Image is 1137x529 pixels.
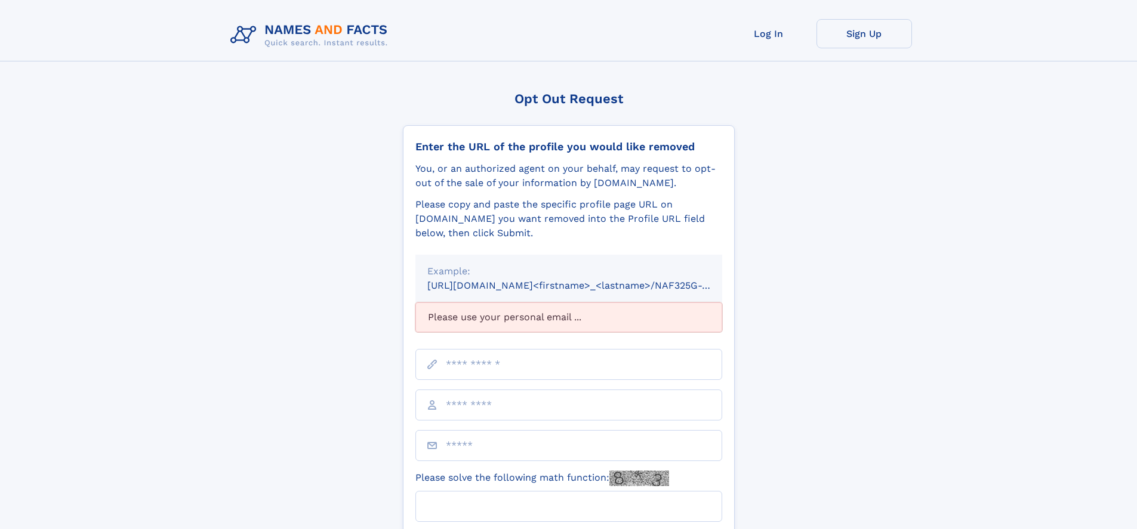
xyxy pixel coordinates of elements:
div: Please use your personal email ... [415,302,722,332]
a: Log In [721,19,816,48]
small: [URL][DOMAIN_NAME]<firstname>_<lastname>/NAF325G-xxxxxxxx [427,280,745,291]
div: Please copy and paste the specific profile page URL on [DOMAIN_NAME] you want removed into the Pr... [415,197,722,240]
img: Logo Names and Facts [226,19,398,51]
div: Opt Out Request [403,91,735,106]
a: Sign Up [816,19,912,48]
div: Enter the URL of the profile you would like removed [415,140,722,153]
div: You, or an authorized agent on your behalf, may request to opt-out of the sale of your informatio... [415,162,722,190]
div: Example: [427,264,710,279]
label: Please solve the following math function: [415,471,669,486]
